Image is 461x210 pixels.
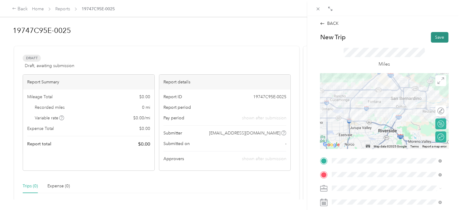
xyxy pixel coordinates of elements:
div: BACK [320,20,338,27]
p: New Trip [320,33,345,41]
button: Save [431,32,448,43]
a: Report a map error [422,145,446,148]
a: Open this area in Google Maps (opens a new window) [321,141,341,149]
img: Google [321,141,341,149]
a: Terms (opens in new tab) [410,145,419,148]
p: Miles [379,60,390,68]
span: Map data ©2025 Google [374,145,407,148]
iframe: Everlance-gr Chat Button Frame [427,176,461,210]
button: Keyboard shortcuts [366,145,370,147]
